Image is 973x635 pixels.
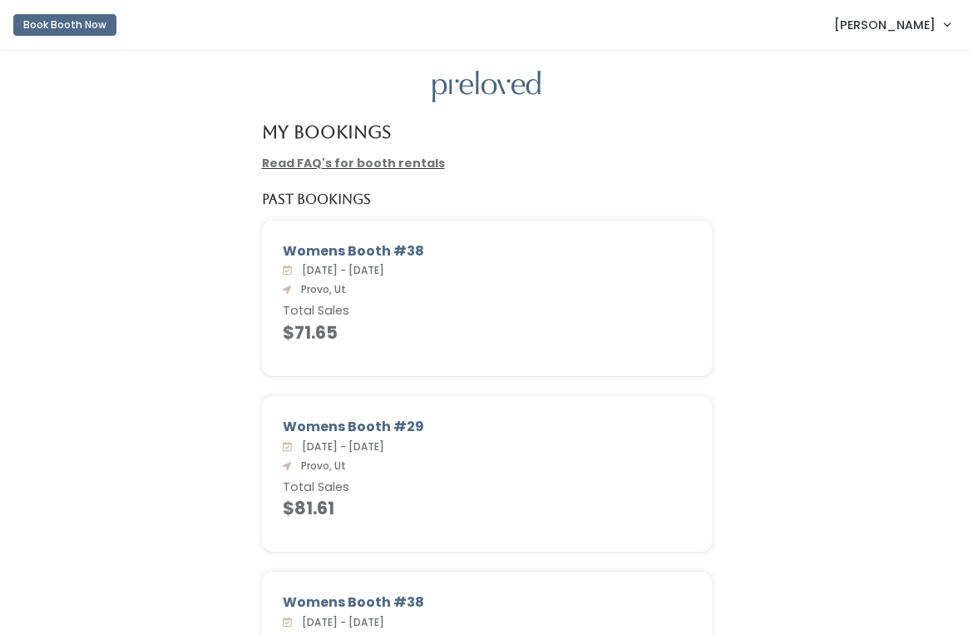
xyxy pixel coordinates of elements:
[294,282,346,296] span: Provo, Ut
[13,7,116,43] a: Book Booth Now
[283,241,691,261] div: Womens Booth #38
[283,499,691,518] h4: $81.61
[295,263,384,277] span: [DATE] - [DATE]
[817,7,966,42] a: [PERSON_NAME]
[432,71,541,103] img: preloved logo
[283,593,691,613] div: Womens Booth #38
[283,481,691,494] h6: Total Sales
[295,439,384,454] span: [DATE] - [DATE]
[834,16,936,34] span: [PERSON_NAME]
[294,459,346,473] span: Provo, Ut
[283,305,691,318] h6: Total Sales
[295,615,384,629] span: [DATE] - [DATE]
[13,14,116,36] button: Book Booth Now
[262,155,445,171] a: Read FAQ's for booth rentals
[262,192,371,207] h5: Past Bookings
[283,323,691,342] h4: $71.65
[283,417,691,437] div: Womens Booth #29
[262,122,391,141] h4: My Bookings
